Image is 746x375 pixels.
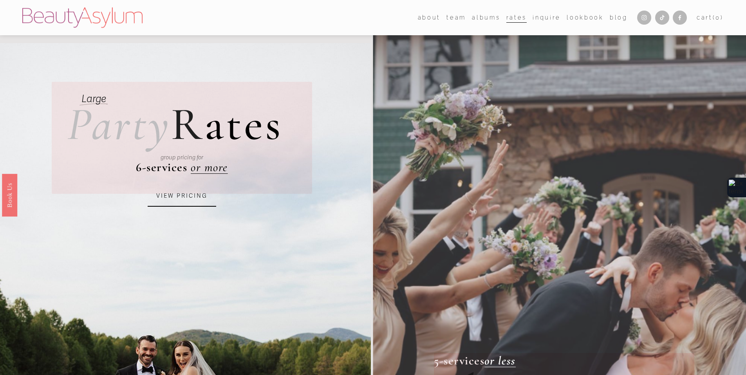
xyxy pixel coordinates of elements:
[715,14,721,21] span: 0
[637,11,651,25] a: Instagram
[506,12,527,23] a: Rates
[418,13,441,23] span: about
[434,353,484,368] strong: 5-services
[673,11,687,25] a: Facebook
[713,14,724,21] span: ( )
[67,101,283,148] h2: ates
[472,12,500,23] a: albums
[446,12,466,23] a: folder dropdown
[697,13,724,23] a: 0 items in cart
[729,180,744,195] img: Extension Icon
[567,12,603,23] a: Lookbook
[655,11,669,25] a: TikTok
[171,96,204,152] span: R
[610,12,628,23] a: Blog
[533,12,561,23] a: Inquire
[22,7,143,28] img: Beauty Asylum | Bridal Hair &amp; Makeup Charlotte &amp; Atlanta
[484,353,516,368] a: or less
[446,13,466,23] span: team
[161,154,203,161] em: group pricing for
[2,174,17,216] a: Book Us
[148,186,216,207] a: VIEW PRICING
[67,96,171,152] em: Party
[418,12,441,23] a: folder dropdown
[81,93,106,105] em: Large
